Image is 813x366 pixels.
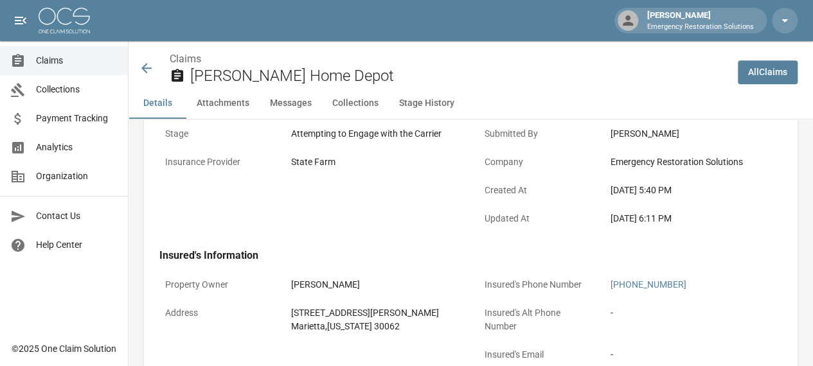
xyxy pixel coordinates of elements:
h2: [PERSON_NAME] Home Depot [190,67,728,85]
div: [PERSON_NAME] [291,278,458,292]
div: - [611,306,777,320]
p: Insurance Provider [159,150,275,175]
p: Emergency Restoration Solutions [647,22,754,33]
div: State Farm [291,155,458,169]
p: Insured's Alt Phone Number [479,301,594,339]
p: Company [479,150,594,175]
p: Updated At [479,206,594,231]
span: Claims [36,54,118,67]
span: Help Center [36,238,118,252]
p: Property Owner [159,272,275,297]
button: Stage History [389,88,465,119]
div: Emergency Restoration Solutions [611,155,777,169]
div: [PERSON_NAME] [611,127,777,141]
p: Insured's Phone Number [479,272,594,297]
a: AllClaims [738,60,798,84]
div: [PERSON_NAME] [642,9,759,32]
div: Marietta , [US_STATE] 30062 [291,320,458,333]
div: [DATE] 5:40 PM [611,184,777,197]
button: open drawer [8,8,33,33]
p: Address [159,301,275,326]
span: Collections [36,83,118,96]
div: [STREET_ADDRESS][PERSON_NAME] [291,306,458,320]
span: Payment Tracking [36,112,118,125]
div: [DATE] 6:11 PM [611,212,777,225]
h4: Insured's Information [159,249,782,262]
a: Claims [170,53,201,65]
button: Attachments [186,88,260,119]
button: Details [129,88,186,119]
img: ocs-logo-white-transparent.png [39,8,90,33]
span: Organization [36,170,118,183]
nav: breadcrumb [170,51,728,67]
div: anchor tabs [129,88,813,119]
div: Attempting to Engage with the Carrier [291,127,458,141]
span: Contact Us [36,209,118,223]
div: - [611,348,777,362]
button: Messages [260,88,322,119]
p: Submitted By [479,121,594,146]
p: Created At [479,178,594,203]
div: © 2025 One Claim Solution [12,342,116,355]
span: Analytics [36,141,118,154]
button: Collections [322,88,389,119]
a: [PHONE_NUMBER] [611,279,686,290]
p: Stage [159,121,275,146]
